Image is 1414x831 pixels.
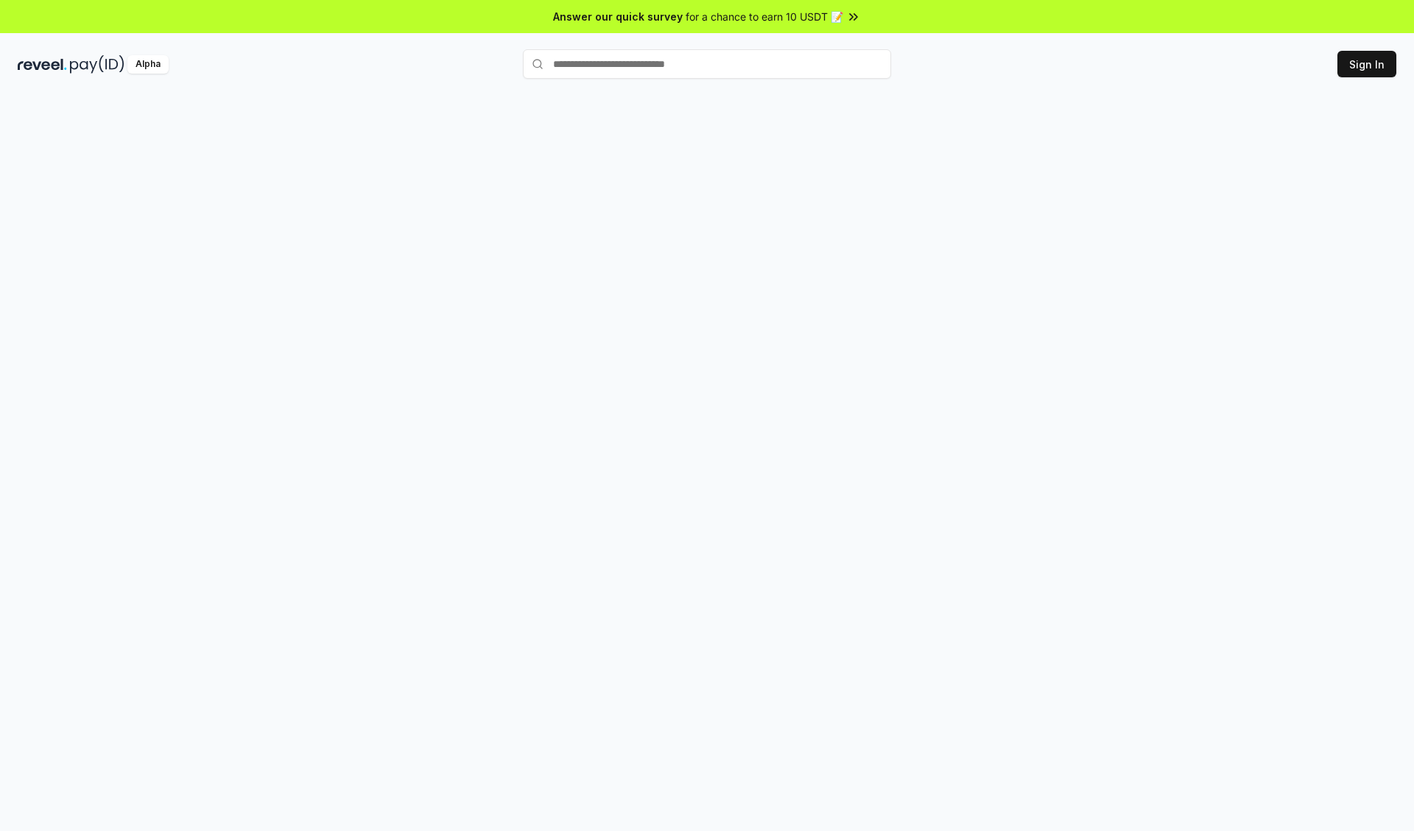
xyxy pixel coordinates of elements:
span: for a chance to earn 10 USDT 📝 [686,9,843,24]
img: reveel_dark [18,55,67,74]
span: Answer our quick survey [553,9,683,24]
img: pay_id [70,55,124,74]
div: Alpha [127,55,169,74]
button: Sign In [1337,51,1396,77]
